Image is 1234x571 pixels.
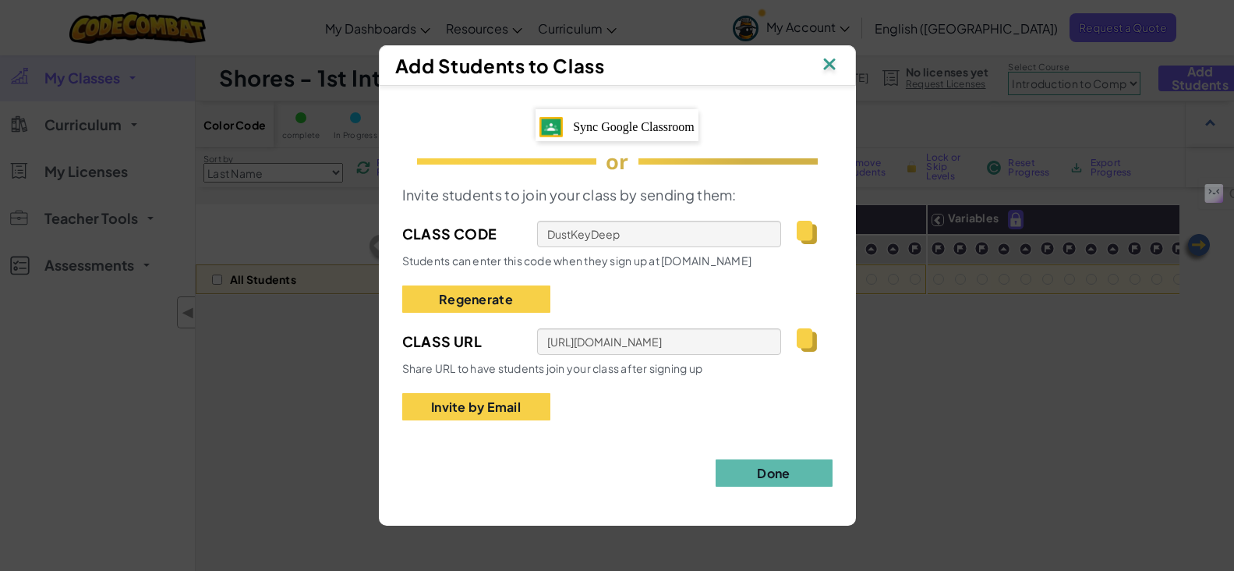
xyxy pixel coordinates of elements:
span: Share URL to have students join your class after signing up [402,361,703,375]
span: Sync Google Classroom [573,120,695,133]
button: Done [716,459,833,487]
span: Class Code [402,222,522,246]
span: or [606,149,628,175]
img: IconCopy.svg [797,328,816,352]
img: IconCopy.svg [797,221,816,244]
button: Invite by Email [402,393,550,420]
img: IconGoogleClassroom.svg [539,117,563,137]
span: Invite students to join your class by sending them: [402,186,737,204]
img: IconClose.svg [819,54,840,77]
span: Students can enter this code when they sign up at [DOMAIN_NAME] [402,254,752,268]
span: Add Students to Class [395,54,605,77]
button: Regenerate [402,285,550,313]
span: Class Url [402,330,522,353]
